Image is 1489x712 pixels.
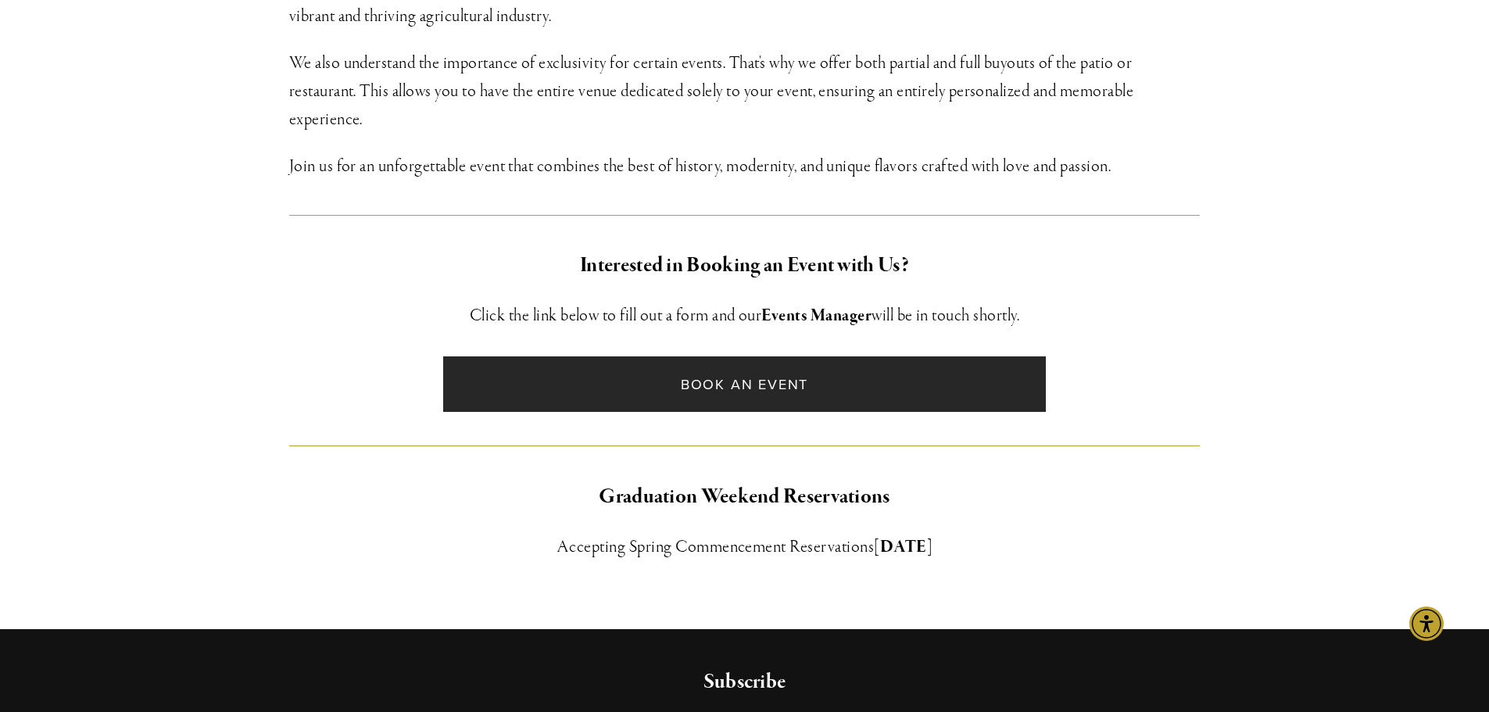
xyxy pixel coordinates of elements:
[761,305,872,327] strong: Events Manager
[1409,606,1444,641] div: Accessibility Menu
[357,668,1132,696] h2: Subscribe
[599,483,889,510] strong: Graduation Weekend Reservations
[580,252,909,279] strong: Interested in Booking an Event with Us?
[289,533,1201,561] h3: Accepting Spring Commencement Reservations
[289,302,1201,330] h3: Click the link below to fill out a form and our will be in touch shortly.
[289,49,1201,134] h3: We also understand the importance of exclusivity for certain events. That's why we offer both par...
[874,536,932,558] strong: [DATE]
[443,356,1046,412] a: Book an Event
[289,152,1201,181] h3: Join us for an unforgettable event that combines the best of history, modernity, and unique flavo...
